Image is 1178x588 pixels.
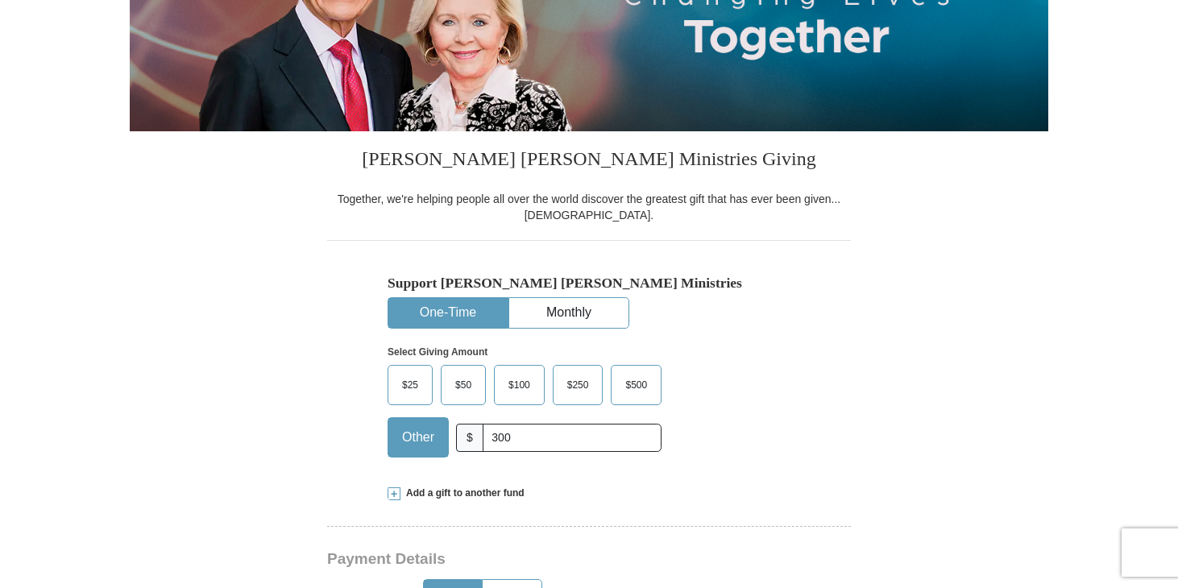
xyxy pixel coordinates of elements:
[447,373,479,397] span: $50
[388,275,790,292] h5: Support [PERSON_NAME] [PERSON_NAME] Ministries
[559,373,597,397] span: $250
[456,424,483,452] span: $
[483,424,662,452] input: Other Amount
[509,298,628,328] button: Monthly
[617,373,655,397] span: $500
[327,550,738,569] h3: Payment Details
[388,346,487,358] strong: Select Giving Amount
[500,373,538,397] span: $100
[394,373,426,397] span: $25
[394,425,442,449] span: Other
[327,131,851,191] h3: [PERSON_NAME] [PERSON_NAME] Ministries Giving
[327,191,851,223] div: Together, we're helping people all over the world discover the greatest gift that has ever been g...
[400,487,525,500] span: Add a gift to another fund
[388,298,508,328] button: One-Time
